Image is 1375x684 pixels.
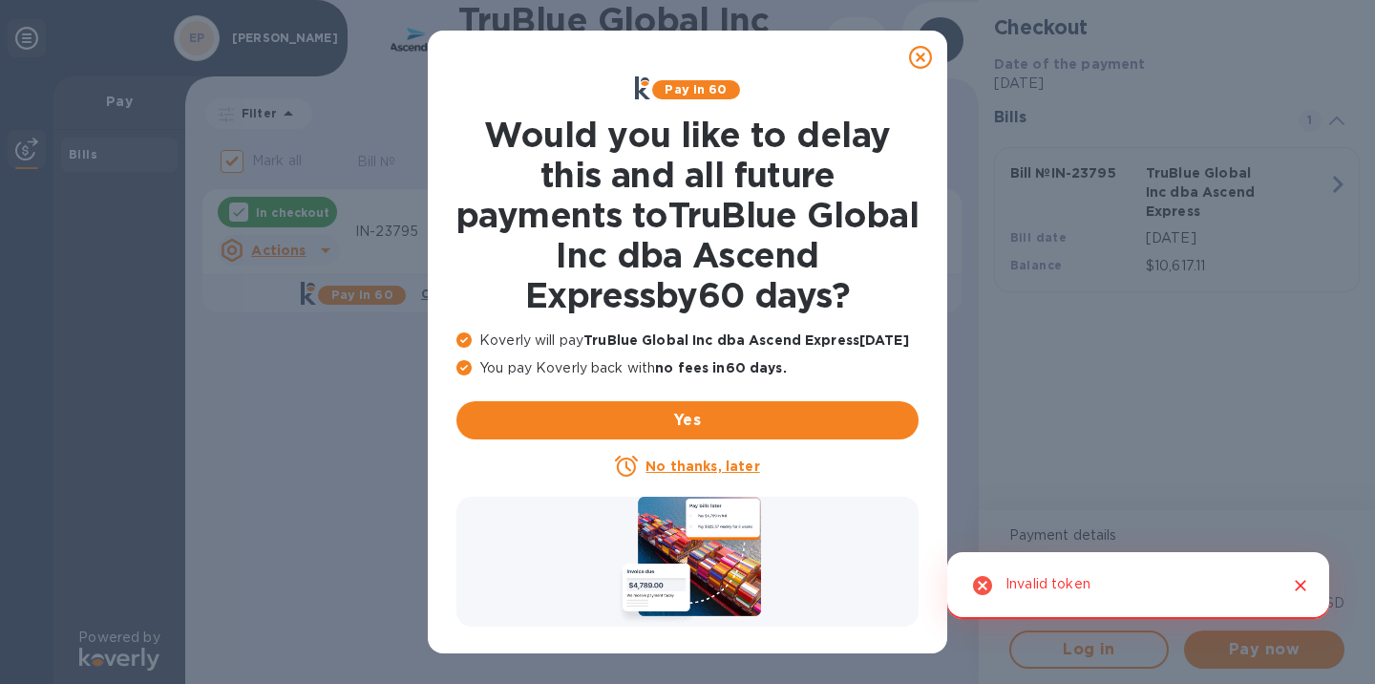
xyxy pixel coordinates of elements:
[456,358,919,378] p: You pay Koverly back with
[1005,567,1090,604] div: Invalid token
[472,409,903,432] span: Yes
[583,332,909,348] b: TruBlue Global Inc dba Ascend Express [DATE]
[456,401,919,439] button: Yes
[665,82,727,96] b: Pay in 60
[645,459,759,474] u: No thanks, later
[1288,573,1313,598] button: Close
[456,115,919,315] h1: Would you like to delay this and all future payments to TruBlue Global Inc dba Ascend Express by ...
[456,331,919,351] p: Koverly will pay
[655,360,786,375] b: no fees in 60 days .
